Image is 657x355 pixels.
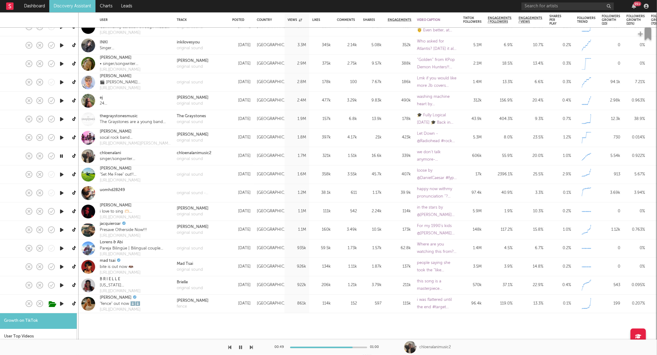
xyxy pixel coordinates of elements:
[388,18,412,22] span: Engagements
[363,116,382,123] div: 13.9k
[177,101,209,107] a: original sound
[463,23,482,31] div: 89.8k
[363,171,382,178] div: 45.7k
[312,60,331,68] div: 375k
[177,39,203,46] div: inkilovesyou
[177,119,206,126] div: original sound
[177,279,203,285] div: Brielle
[388,189,411,197] div: 39.9k
[312,97,331,105] div: 477k
[602,153,620,160] div: 5.54k
[177,18,223,22] div: Track
[388,97,411,105] div: 490k
[463,79,482,86] div: 1.4M
[488,42,513,49] div: 6.9 %
[100,233,147,239] div: [URL][DOMAIN_NAME]
[488,16,512,24] span: Engagements / Followers
[627,208,645,215] div: 0 %
[288,171,306,178] div: 1.6M
[337,23,357,31] div: 5.74k
[100,113,138,119] a: thegraystonesmusic
[627,226,645,234] div: 0.763 %
[177,58,209,64] a: [PERSON_NAME]
[177,261,203,267] a: Mad Tsai
[100,214,171,221] a: [URL][DOMAIN_NAME]
[417,186,457,201] div: happy now withmy pronunciation “?Finally surprising my brother @[PERSON_NAME] #apt #[PERSON_NAME]...
[288,208,306,215] div: 1.1M
[100,141,171,147] a: [URL][DOMAIN_NAME][PERSON_NAME]
[100,307,140,313] a: [URL][DOMAIN_NAME]
[312,23,331,31] div: 567k
[488,208,513,215] div: 1.9 %
[100,39,108,46] a: INKI
[232,134,251,142] div: [DATE]
[177,79,203,86] div: original sound
[337,60,357,68] div: 2.75k
[177,285,203,292] a: original sound
[550,97,571,105] div: 0.4 %
[519,97,543,105] div: 20.4 %
[257,116,298,123] div: [GEOGRAPHIC_DATA]
[312,42,331,49] div: 345k
[550,116,571,123] div: 0.7 %
[488,23,513,31] div: 702.3 %
[565,17,571,23] button: Filter by Shares Per Play
[463,116,482,123] div: 43.9k
[177,190,226,196] div: original sound - uomhd28249
[232,226,251,234] div: [DATE]
[463,16,482,24] div: TikTok Followers
[177,150,211,156] div: chloenalanimusic2
[519,153,543,160] div: 20.0 %
[257,208,298,215] div: [GEOGRAPHIC_DATA]
[417,241,457,256] div: Where are you watching this from?👀 #loreentattoo #cover #coversong #violinsplaying #sing #singing...
[519,79,543,86] div: 6.6 %
[177,245,203,252] a: original sound
[288,23,306,31] div: 3.7M
[417,94,457,108] div: washing machine heart by [PERSON_NAME] #washingmachineheart #mitski #singing #cover #viral #music...
[388,208,411,215] div: 114k
[388,79,411,86] div: 186k
[388,116,411,123] div: 178k
[519,134,543,142] div: 23.5 %
[100,119,171,126] div: The Graystones are a young band known for their soulful covers of classic hits.
[627,171,645,178] div: 5.67 %
[232,60,251,68] div: [DATE]
[488,226,513,234] div: 117.2 %
[358,17,364,23] button: Filter by Comments
[388,153,411,160] div: 339k
[232,42,251,49] div: [DATE]
[100,85,171,91] a: [URL][DOMAIN_NAME]
[627,79,645,86] div: 7.21 %
[177,132,209,138] div: [PERSON_NAME]
[288,153,306,160] div: 1.7M
[177,304,209,310] div: fence
[232,153,251,160] div: [DATE]
[363,226,382,234] div: 10.5k
[325,17,331,23] button: Filter by Likes
[100,46,171,52] div: Singer ig-inkilovesyou 💌[EMAIL_ADDRESS][DOMAIN_NAME] FULL COVER "ROYALTY" on my YT
[177,24,203,30] a: original sound
[257,23,298,31] div: [GEOGRAPHIC_DATA]
[288,226,306,234] div: 1.1M
[519,226,543,234] div: 15.8 %
[337,208,357,215] div: 542
[488,134,513,142] div: 8.0 %
[417,75,457,90] div: Lmk if you would like more Jb covers @[PERSON_NAME] #fyp #cover #justinbeiber #loveyourself #sing...
[463,189,482,197] div: 97.4k
[521,2,614,10] input: Search for artists
[363,79,382,86] div: 7.67k
[550,134,571,142] div: 1.2 %
[100,30,171,36] div: [URL][DOMAIN_NAME]
[100,79,171,86] div: 🎬 [PERSON_NAME] @[PERSON_NAME] 📩 Management: [EMAIL_ADDRESS][DOMAIN_NAME]
[177,95,209,101] a: [PERSON_NAME]
[417,112,457,127] div: 🎓 Fully Logical [DATE] 🎓 Back in May, our cover of The Logical Song by [PERSON_NAME] (of SuperTra...
[177,46,203,52] a: original sound
[177,212,209,218] a: original sound
[363,153,382,160] div: 16.6k
[378,17,384,23] button: Filter by Shares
